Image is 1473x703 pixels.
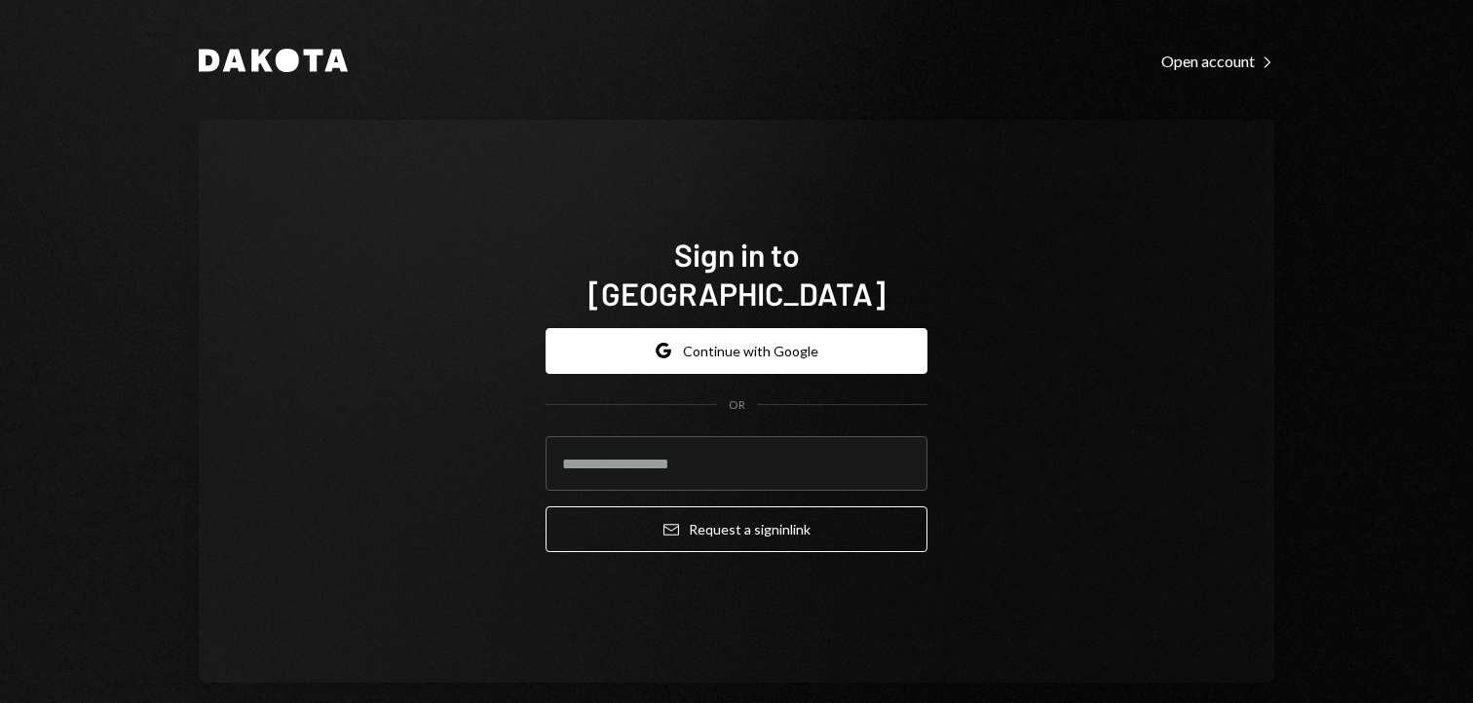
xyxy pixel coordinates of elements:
[546,506,927,552] button: Request a signinlink
[546,235,927,313] h1: Sign in to [GEOGRAPHIC_DATA]
[546,328,927,374] button: Continue with Google
[1161,52,1274,71] div: Open account
[729,397,745,414] div: OR
[1161,50,1274,71] a: Open account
